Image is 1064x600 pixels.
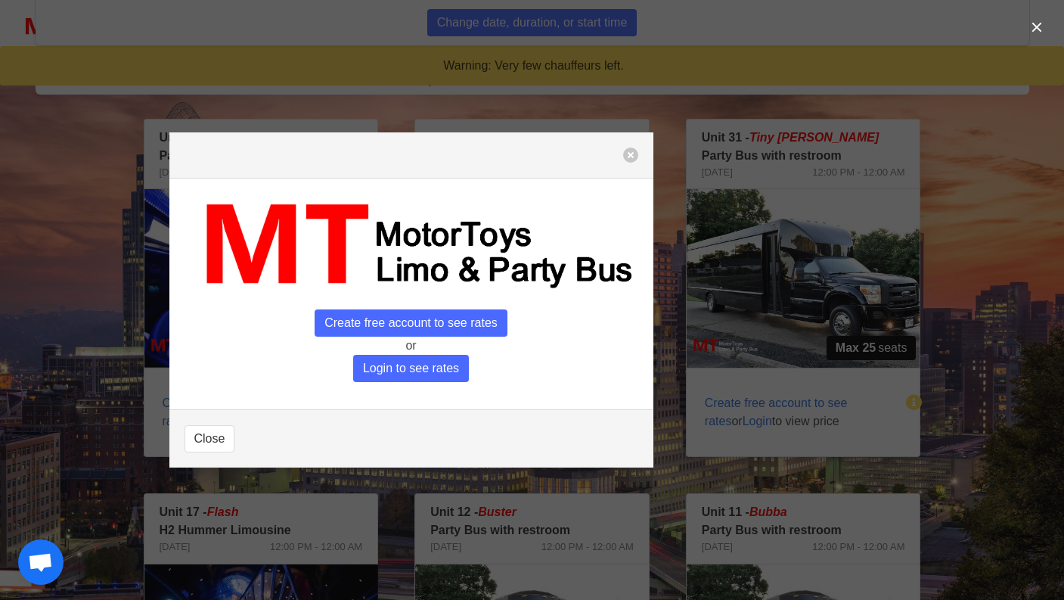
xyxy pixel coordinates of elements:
[185,194,638,297] img: MT_logo_name.png
[185,425,235,452] button: Close
[353,355,469,382] span: Login to see rates
[194,430,225,448] span: Close
[18,539,64,585] div: Open chat
[185,337,638,355] p: or
[315,309,507,337] span: Create free account to see rates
